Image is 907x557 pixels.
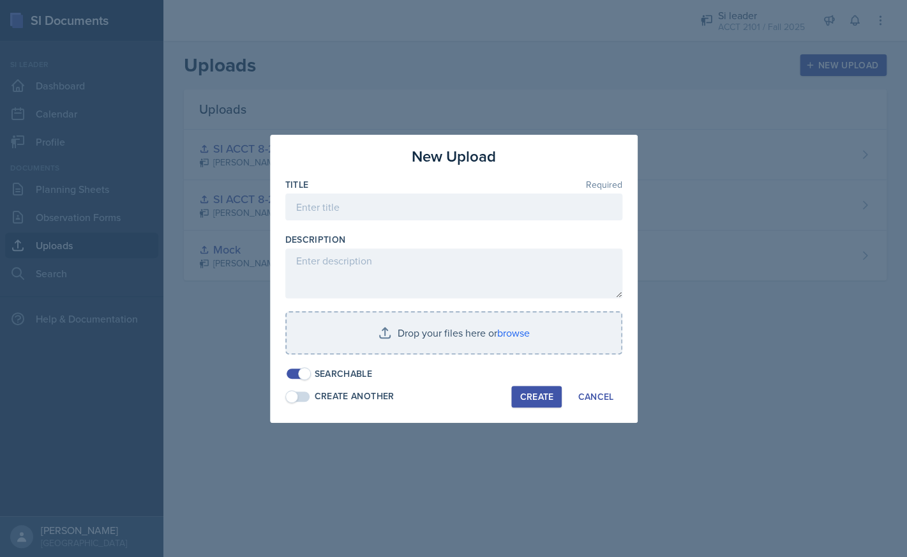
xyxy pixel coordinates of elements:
div: Cancel [578,392,613,402]
input: Enter title [285,194,622,220]
div: Searchable [315,367,373,381]
span: Required [586,180,622,189]
h3: New Upload [412,145,496,168]
button: Create [511,386,562,408]
label: Description [285,233,346,246]
button: Cancel [569,386,622,408]
div: Create [520,392,553,402]
label: Title [285,178,309,191]
div: Create Another [315,390,394,403]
